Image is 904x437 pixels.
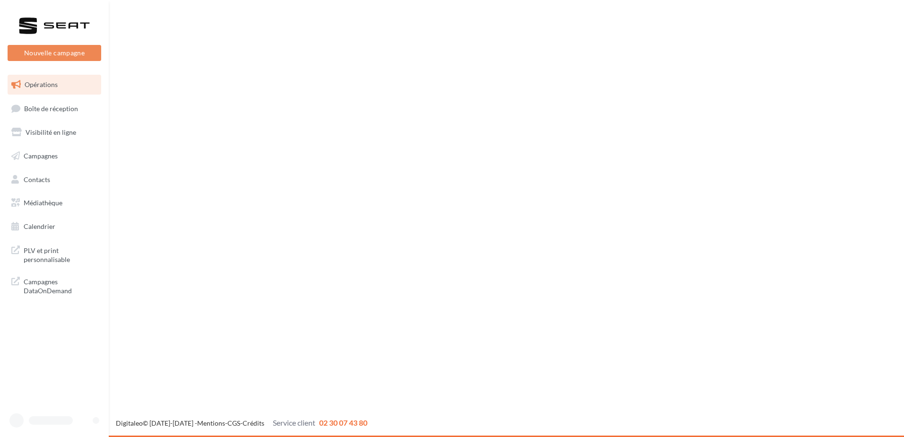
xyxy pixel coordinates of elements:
[6,98,103,119] a: Boîte de réception
[25,80,58,88] span: Opérations
[24,222,55,230] span: Calendrier
[6,170,103,190] a: Contacts
[116,419,367,427] span: © [DATE]-[DATE] - - -
[197,419,225,427] a: Mentions
[6,217,103,236] a: Calendrier
[319,418,367,427] span: 02 30 07 43 80
[26,128,76,136] span: Visibilité en ligne
[24,175,50,183] span: Contacts
[273,418,315,427] span: Service client
[116,419,143,427] a: Digitaleo
[6,271,103,299] a: Campagnes DataOnDemand
[6,75,103,95] a: Opérations
[24,244,97,264] span: PLV et print personnalisable
[6,240,103,268] a: PLV et print personnalisable
[6,146,103,166] a: Campagnes
[24,199,62,207] span: Médiathèque
[24,275,97,296] span: Campagnes DataOnDemand
[6,193,103,213] a: Médiathèque
[243,419,264,427] a: Crédits
[24,152,58,160] span: Campagnes
[6,122,103,142] a: Visibilité en ligne
[8,45,101,61] button: Nouvelle campagne
[24,104,78,112] span: Boîte de réception
[227,419,240,427] a: CGS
